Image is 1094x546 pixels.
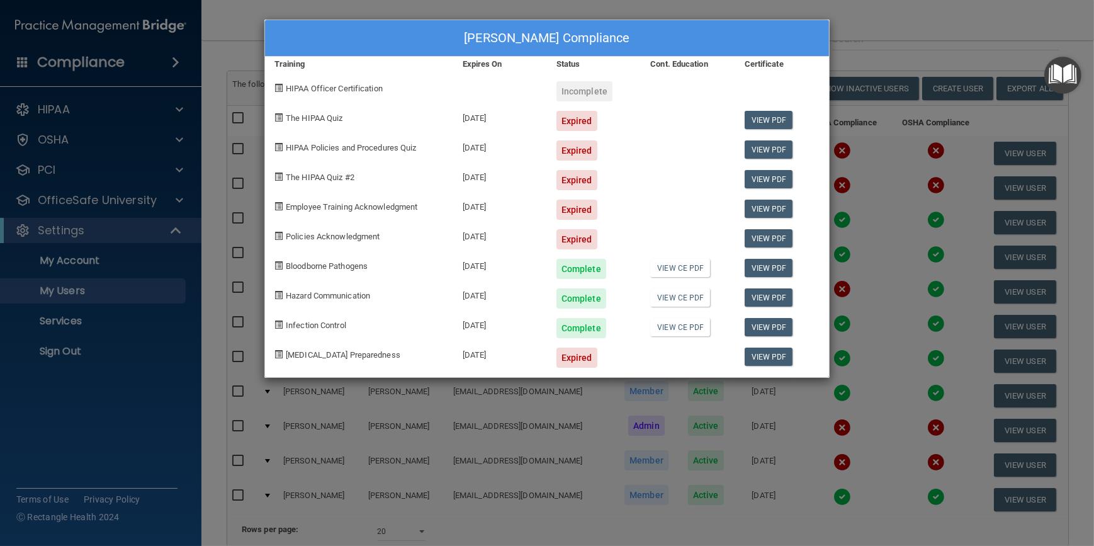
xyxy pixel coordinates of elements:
div: [DATE] [453,249,547,279]
span: HIPAA Officer Certification [286,84,383,93]
span: The HIPAA Quiz #2 [286,173,354,182]
span: Employee Training Acknowledgment [286,202,417,212]
div: Cont. Education [641,57,735,72]
span: Bloodborne Pathogens [286,261,368,271]
a: View CE PDF [650,318,710,336]
div: Expires On [453,57,547,72]
div: Expired [556,140,597,161]
a: View CE PDF [650,259,710,277]
a: View PDF [745,229,793,247]
a: View PDF [745,200,793,218]
div: Certificate [735,57,829,72]
div: [DATE] [453,338,547,368]
div: [DATE] [453,101,547,131]
div: [DATE] [453,309,547,338]
a: View PDF [745,318,793,336]
div: [PERSON_NAME] Compliance [265,20,829,57]
a: View PDF [745,288,793,307]
div: Expired [556,170,597,190]
div: [DATE] [453,220,547,249]
div: Expired [556,111,597,131]
div: Complete [556,288,606,309]
a: View PDF [745,348,793,366]
a: View CE PDF [650,288,710,307]
div: Expired [556,348,597,368]
div: [DATE] [453,279,547,309]
div: [DATE] [453,131,547,161]
span: Hazard Communication [286,291,370,300]
span: [MEDICAL_DATA] Preparedness [286,350,400,360]
div: [DATE] [453,190,547,220]
span: Policies Acknowledgment [286,232,380,241]
div: Complete [556,318,606,338]
div: Status [547,57,641,72]
div: [DATE] [453,161,547,190]
a: View PDF [745,259,793,277]
a: View PDF [745,111,793,129]
span: The HIPAA Quiz [286,113,342,123]
button: Open Resource Center [1044,57,1081,94]
span: HIPAA Policies and Procedures Quiz [286,143,416,152]
span: Infection Control [286,321,346,330]
div: Expired [556,200,597,220]
div: Complete [556,259,606,279]
div: Training [265,57,453,72]
a: View PDF [745,170,793,188]
div: Expired [556,229,597,249]
div: Incomplete [556,81,612,101]
a: View PDF [745,140,793,159]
